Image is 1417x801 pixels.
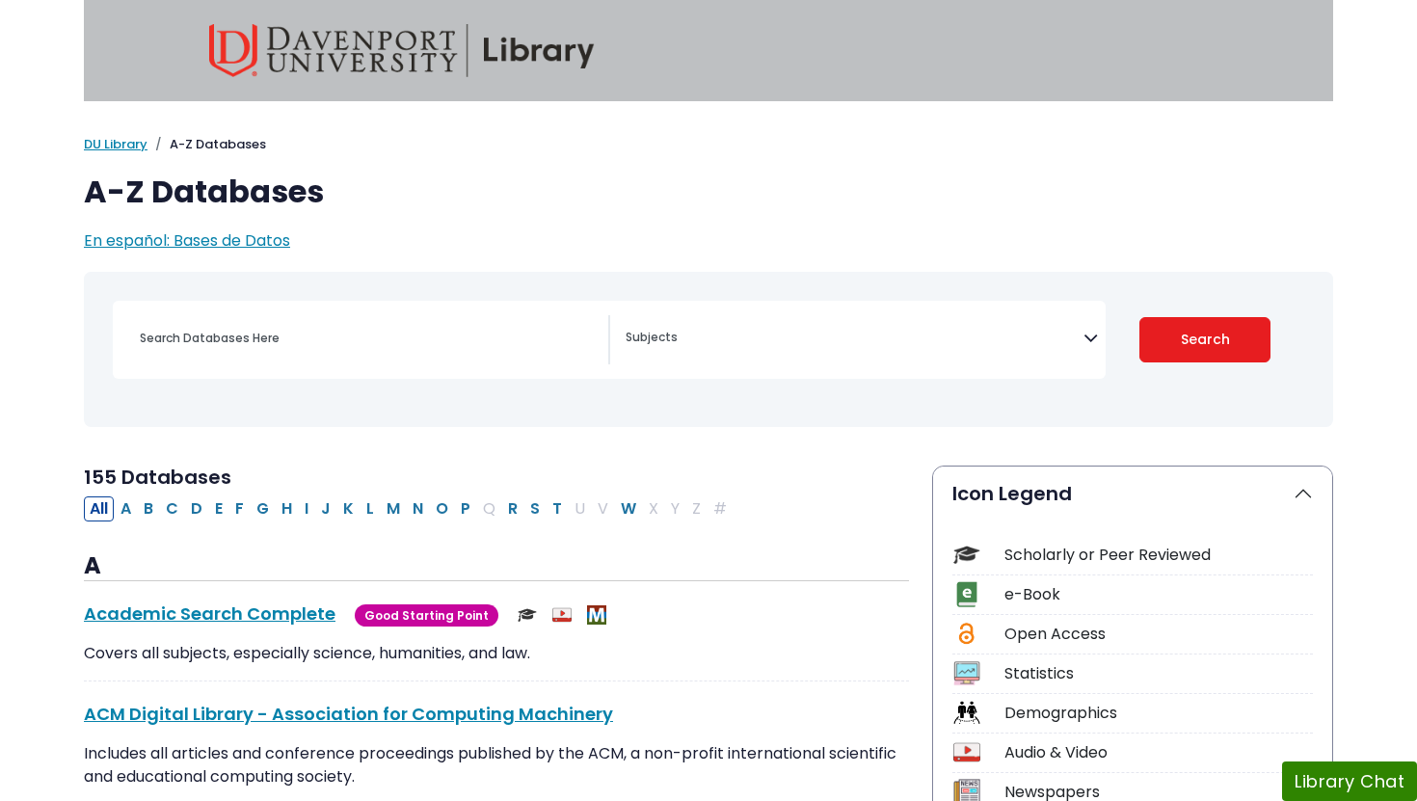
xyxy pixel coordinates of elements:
div: Alpha-list to filter by first letter of database name [84,496,735,519]
input: Search database by title or keyword [128,324,608,352]
a: DU Library [84,135,147,153]
button: Filter Results G [251,496,275,521]
span: 155 Databases [84,464,231,491]
img: Icon Statistics [953,660,979,686]
a: ACM Digital Library - Association for Computing Machinery [84,702,613,726]
img: Davenport University Library [209,24,595,77]
img: Audio & Video [552,605,572,625]
span: Good Starting Point [355,604,498,627]
h3: A [84,552,909,581]
button: Filter Results S [524,496,546,521]
button: Filter Results N [407,496,429,521]
button: Filter Results F [229,496,250,521]
button: Filter Results I [299,496,314,521]
button: Filter Results K [337,496,360,521]
button: Submit for Search Results [1139,317,1271,362]
nav: Search filters [84,272,1333,427]
div: Open Access [1004,623,1313,646]
img: Icon e-Book [953,581,979,607]
div: Audio & Video [1004,741,1313,764]
button: Filter Results H [276,496,298,521]
button: Filter Results O [430,496,454,521]
div: e-Book [1004,583,1313,606]
a: En español: Bases de Datos [84,229,290,252]
button: Filter Results T [547,496,568,521]
button: All [84,496,114,521]
button: Filter Results L [361,496,380,521]
img: Icon Scholarly or Peer Reviewed [953,542,979,568]
button: Filter Results J [315,496,336,521]
button: Filter Results M [381,496,406,521]
a: Academic Search Complete [84,601,335,626]
button: Filter Results W [615,496,642,521]
button: Filter Results D [185,496,208,521]
button: Filter Results R [502,496,523,521]
img: Icon Audio & Video [953,739,979,765]
nav: breadcrumb [84,135,1333,154]
button: Filter Results P [455,496,476,521]
button: Filter Results E [209,496,228,521]
img: Icon Open Access [954,621,978,647]
button: Filter Results B [138,496,159,521]
button: Icon Legend [933,467,1332,521]
div: Demographics [1004,702,1313,725]
p: Covers all subjects, especially science, humanities, and law. [84,642,909,665]
button: Filter Results C [160,496,184,521]
img: MeL (Michigan electronic Library) [587,605,606,625]
button: Library Chat [1282,761,1417,801]
div: Statistics [1004,662,1313,685]
li: A-Z Databases [147,135,266,154]
img: Icon Demographics [953,700,979,726]
img: Scholarly or Peer Reviewed [518,605,537,625]
h1: A-Z Databases [84,174,1333,210]
div: Scholarly or Peer Reviewed [1004,544,1313,567]
textarea: Search [626,332,1083,347]
button: Filter Results A [115,496,137,521]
